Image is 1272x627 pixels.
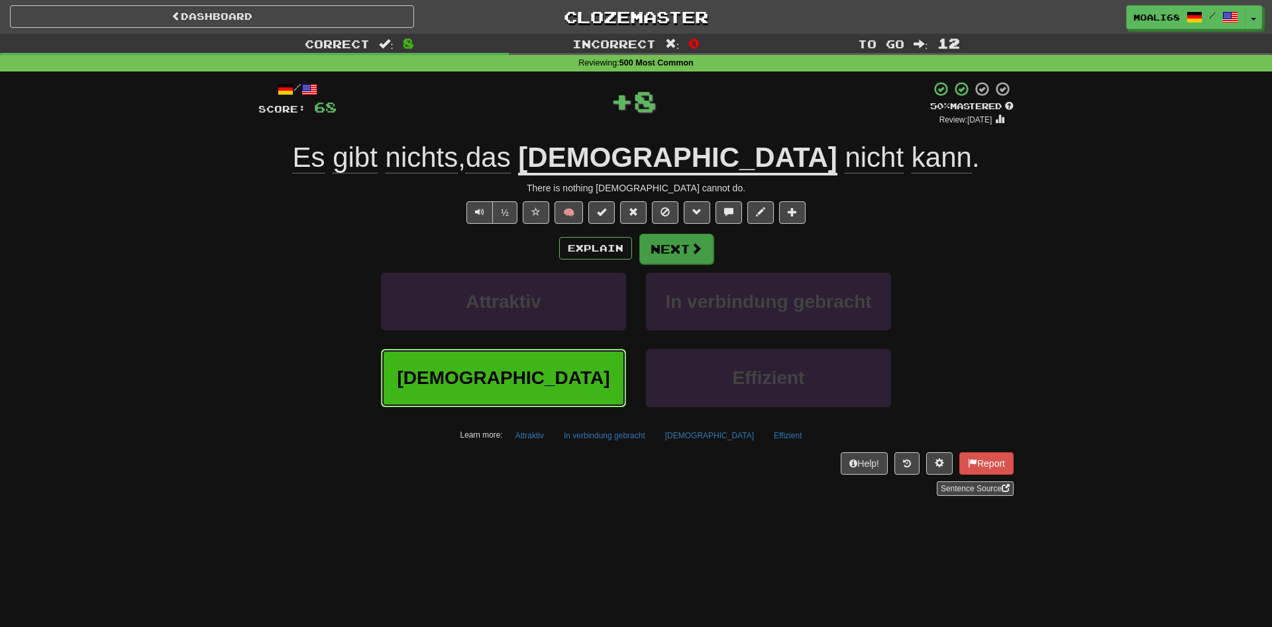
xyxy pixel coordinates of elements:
div: Mastered [930,101,1014,113]
button: Set this sentence to 100% Mastered (alt+m) [588,201,615,224]
a: Sentence Source [937,481,1014,496]
div: There is nothing [DEMOGRAPHIC_DATA] cannot do. [258,181,1014,195]
span: / [1209,11,1216,20]
a: Clozemaster [434,5,838,28]
span: 0 [688,35,700,51]
span: 12 [937,35,960,51]
button: Effizient [646,349,891,407]
button: Reset to 0% Mastered (alt+r) [620,201,647,224]
button: Ignore sentence (alt+i) [652,201,678,224]
button: 🧠 [555,201,583,224]
div: Text-to-speech controls [464,201,517,224]
button: [DEMOGRAPHIC_DATA] [381,349,626,407]
button: Edit sentence (alt+d) [747,201,774,224]
button: In verbindung gebracht [556,426,653,446]
a: Dashboard [10,5,414,28]
button: Report [959,452,1014,475]
small: Learn more: [460,430,503,440]
span: + [610,81,633,121]
span: moali68 [1134,11,1180,23]
strong: 500 Most Common [619,58,694,68]
button: Explain [559,237,632,260]
button: Add to collection (alt+a) [779,201,806,224]
span: [DEMOGRAPHIC_DATA] [397,367,610,388]
button: [DEMOGRAPHIC_DATA] [658,426,761,446]
u: [DEMOGRAPHIC_DATA] [518,142,837,175]
span: gibt [333,142,378,173]
span: Es [292,142,325,173]
span: nichts [386,142,458,173]
button: Attraktiv [508,426,551,446]
span: Score: [258,103,306,115]
span: Correct [305,37,370,50]
button: Effizient [767,426,809,446]
span: . [837,142,980,173]
span: Incorrect [572,37,656,50]
a: moali68 / [1126,5,1245,29]
button: Attraktiv [381,273,626,330]
div: / [258,81,337,97]
button: Grammar (alt+g) [684,201,710,224]
span: 50 % [930,101,950,111]
span: nicht [845,142,904,173]
span: 8 [403,35,414,51]
span: 8 [633,84,657,117]
span: : [665,38,680,50]
span: Attraktiv [466,291,541,312]
button: In verbindung gebracht [646,273,891,330]
span: : [914,38,928,50]
span: das [466,142,511,173]
span: : [379,38,394,50]
button: Help! [841,452,888,475]
span: 68 [314,99,337,115]
span: , [292,142,518,173]
span: Effizient [733,367,805,388]
button: Discuss sentence (alt+u) [715,201,742,224]
button: Round history (alt+y) [894,452,920,475]
small: Review: [DATE] [939,115,992,124]
button: Favorite sentence (alt+f) [523,201,549,224]
button: Play sentence audio (ctl+space) [466,201,493,224]
span: In verbindung gebracht [665,291,871,312]
button: Next [639,234,714,264]
button: ½ [492,201,517,224]
span: kann [912,142,972,173]
span: To go [858,37,904,50]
